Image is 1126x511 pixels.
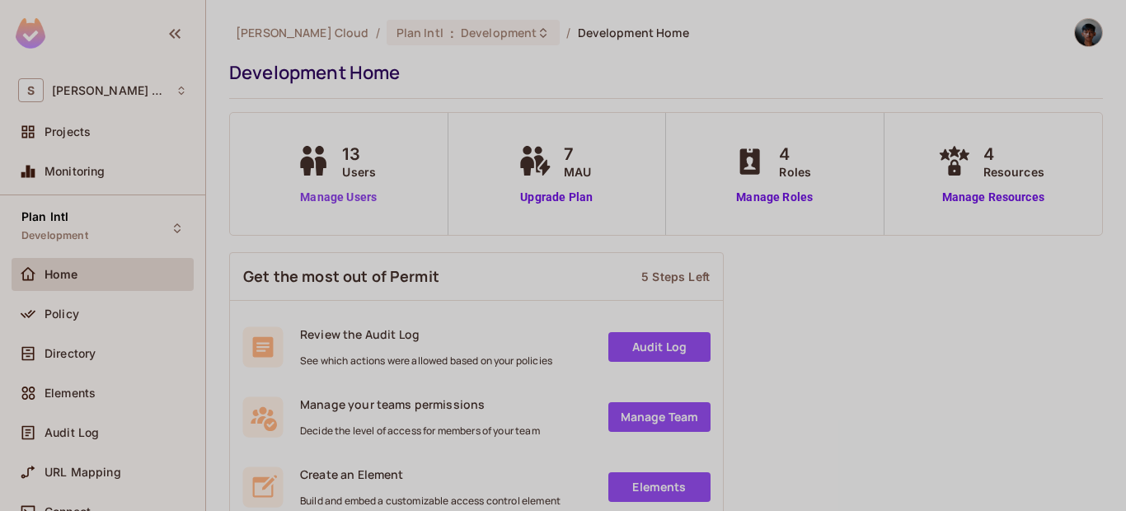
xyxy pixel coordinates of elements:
[449,26,455,40] span: :
[779,163,811,180] span: Roles
[45,307,79,321] span: Policy
[564,163,591,180] span: MAU
[18,78,44,102] span: S
[300,495,561,508] span: Build and embed a customizable access control element
[243,266,439,287] span: Get the most out of Permit
[293,189,384,206] a: Manage Users
[300,326,552,342] span: Review the Audit Log
[300,424,540,438] span: Decide the level of access for members of your team
[566,25,570,40] li: /
[45,125,91,138] span: Projects
[21,229,88,242] span: Development
[564,142,591,166] span: 7
[730,189,819,206] a: Manage Roles
[342,142,376,166] span: 13
[608,402,711,432] a: Manage Team
[45,426,99,439] span: Audit Log
[236,25,369,40] span: the active workspace
[779,142,811,166] span: 4
[983,142,1044,166] span: 4
[376,25,380,40] li: /
[608,332,711,362] a: Audit Log
[21,210,68,223] span: Plan Intl
[45,347,96,360] span: Directory
[45,165,106,178] span: Monitoring
[934,189,1053,206] a: Manage Resources
[300,396,540,412] span: Manage your teams permissions
[641,269,710,284] div: 5 Steps Left
[45,268,78,281] span: Home
[342,163,376,180] span: Users
[45,387,96,400] span: Elements
[1075,19,1102,46] img: Wanfah Diva
[396,25,443,40] span: Plan Intl
[45,466,121,479] span: URL Mapping
[52,84,167,97] span: Workspace: Sawala Cloud
[514,189,599,206] a: Upgrade Plan
[578,25,689,40] span: Development Home
[300,354,552,368] span: See which actions were allowed based on your policies
[300,466,561,482] span: Create an Element
[608,472,711,502] a: Elements
[983,163,1044,180] span: Resources
[461,25,537,40] span: Development
[16,18,45,49] img: SReyMgAAAABJRU5ErkJggg==
[229,60,1095,85] div: Development Home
